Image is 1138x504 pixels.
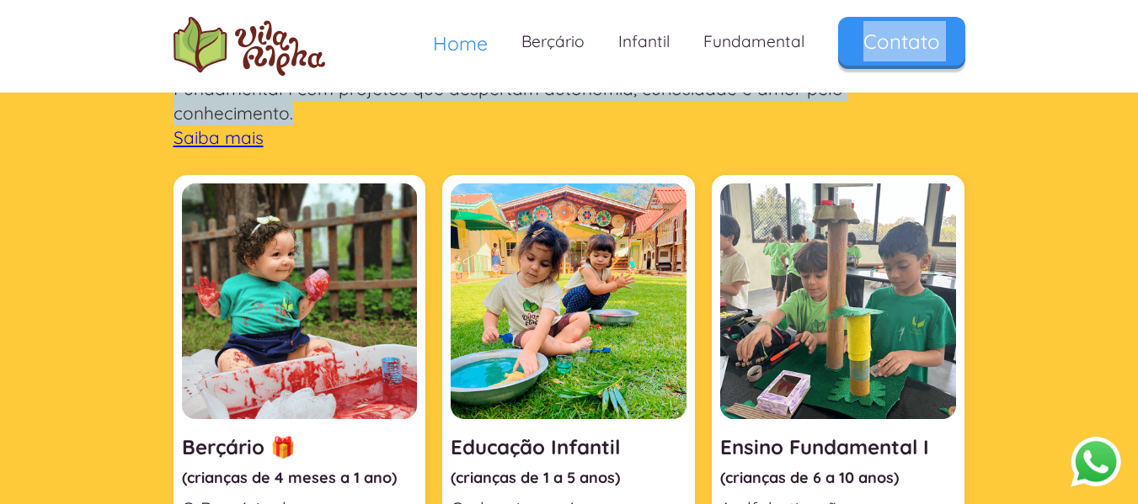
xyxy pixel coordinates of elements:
h3: Berçário 🎁 [182,434,418,459]
h4: (crianças de 6 a 10 anos) [720,468,956,488]
h4: (crianças de 1 a 5 anos) [451,468,687,488]
a: Saiba mais [174,126,264,148]
a: Contato [838,17,965,66]
img: logo Escola Vila Alpha [174,17,325,76]
a: Fundamental [687,17,821,66]
a: Infantil [601,17,687,66]
span: Home [433,31,488,56]
h3: Educação Infantil [451,434,687,459]
button: Abrir WhatsApp [1071,436,1121,487]
h4: (crianças de 4 meses a 1 ano) [182,468,418,488]
a: home [174,17,325,76]
h3: Ensino Fundamental I [720,434,956,459]
a: Home [416,17,505,70]
a: Berçário [505,17,601,66]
